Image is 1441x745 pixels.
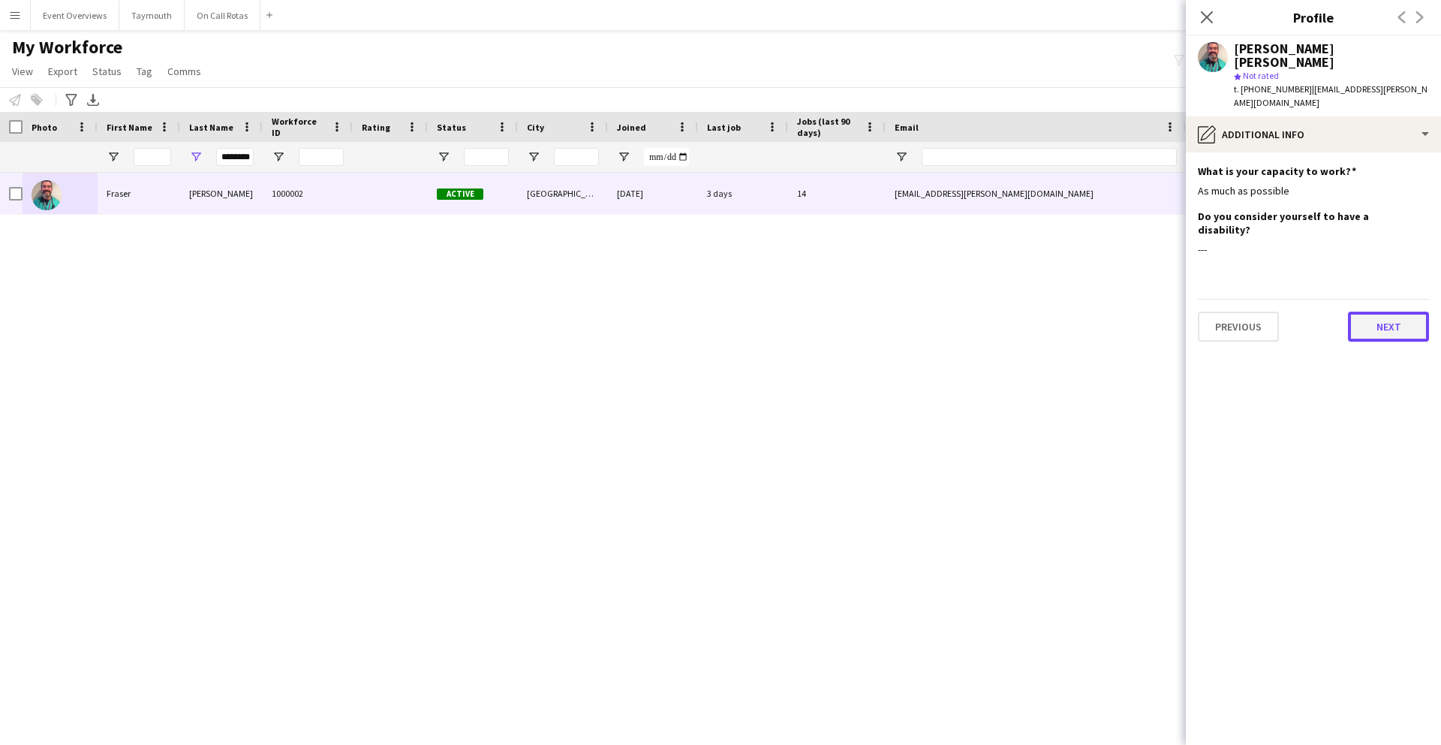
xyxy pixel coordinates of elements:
button: Open Filter Menu [189,150,203,164]
input: Status Filter Input [464,148,509,166]
span: Last job [707,122,741,133]
input: Email Filter Input [922,148,1177,166]
div: 1000002 [263,173,353,214]
span: First Name [107,122,152,133]
button: Open Filter Menu [895,150,908,164]
button: Taymouth [119,1,185,30]
a: Export [42,62,83,81]
div: 3 days [698,173,788,214]
input: First Name Filter Input [134,148,171,166]
input: City Filter Input [554,148,599,166]
span: Comms [167,65,201,78]
a: Tag [131,62,158,81]
div: Fraser [98,173,180,214]
span: Not rated [1243,70,1279,81]
a: Status [86,62,128,81]
span: Email [895,122,919,133]
span: City [527,122,544,133]
button: Open Filter Menu [272,150,285,164]
button: Next [1348,312,1429,342]
div: As much as possible [1198,184,1429,198]
span: Workforce ID [272,116,326,138]
div: [EMAIL_ADDRESS][PERSON_NAME][DOMAIN_NAME] [886,173,1186,214]
a: Comms [161,62,207,81]
div: [PERSON_NAME] [PERSON_NAME] [1234,42,1429,69]
span: Joined [617,122,646,133]
span: Status [437,122,466,133]
button: Open Filter Menu [437,150,450,164]
button: On Call Rotas [185,1,260,30]
button: Open Filter Menu [527,150,540,164]
button: Event Overviews [31,1,119,30]
div: [DATE] [608,173,698,214]
span: Jobs (last 90 days) [797,116,859,138]
span: My Workforce [12,36,122,59]
div: 14 [788,173,886,214]
button: Open Filter Menu [617,150,630,164]
input: Workforce ID Filter Input [299,148,344,166]
div: [GEOGRAPHIC_DATA] [518,173,608,214]
input: Last Name Filter Input [216,148,254,166]
div: [PERSON_NAME] [180,173,263,214]
span: Rating [362,122,390,133]
span: | [EMAIL_ADDRESS][PERSON_NAME][DOMAIN_NAME] [1234,83,1427,108]
span: Last Name [189,122,233,133]
span: t. [PHONE_NUMBER] [1234,83,1312,95]
img: Fraser Waterson [32,180,62,210]
span: Photo [32,122,57,133]
div: Additional info [1186,116,1441,152]
input: Joined Filter Input [644,148,689,166]
a: View [6,62,39,81]
h3: Do you consider yourself to have a disability? [1198,210,1417,237]
span: Tag [137,65,152,78]
button: Previous [1198,312,1279,342]
h3: Profile [1186,8,1441,27]
app-action-btn: Advanced filters [62,91,80,109]
span: Active [437,189,483,200]
div: --- [1198,243,1429,256]
button: Open Filter Menu [107,150,120,164]
app-action-btn: Export XLSX [84,91,102,109]
span: Export [48,65,77,78]
span: View [12,65,33,78]
span: Status [92,65,122,78]
h3: What is your capacity to work? [1198,164,1356,178]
